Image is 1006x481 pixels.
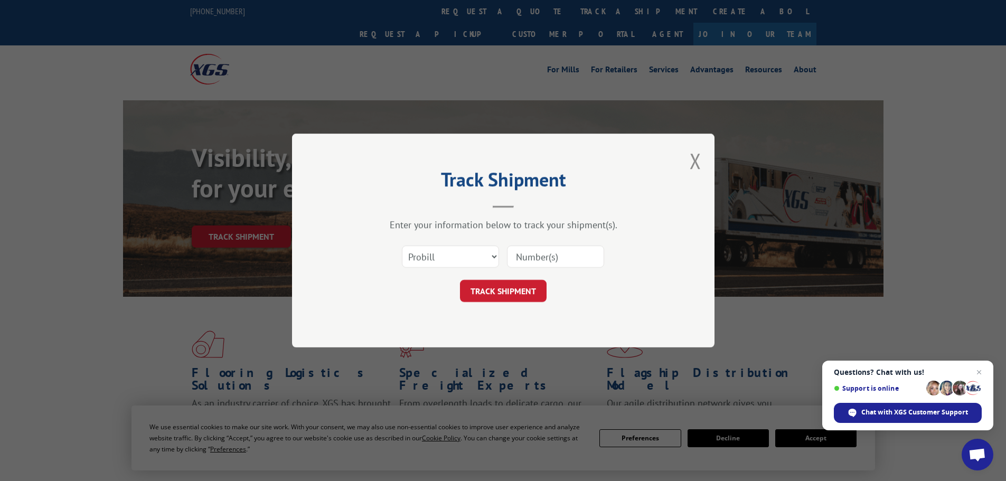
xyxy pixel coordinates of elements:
[962,439,993,470] div: Open chat
[345,172,662,192] h2: Track Shipment
[690,147,701,175] button: Close modal
[345,219,662,231] div: Enter your information below to track your shipment(s).
[834,403,982,423] div: Chat with XGS Customer Support
[460,280,547,302] button: TRACK SHIPMENT
[834,368,982,376] span: Questions? Chat with us!
[973,366,985,379] span: Close chat
[507,246,604,268] input: Number(s)
[861,408,968,417] span: Chat with XGS Customer Support
[834,384,923,392] span: Support is online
